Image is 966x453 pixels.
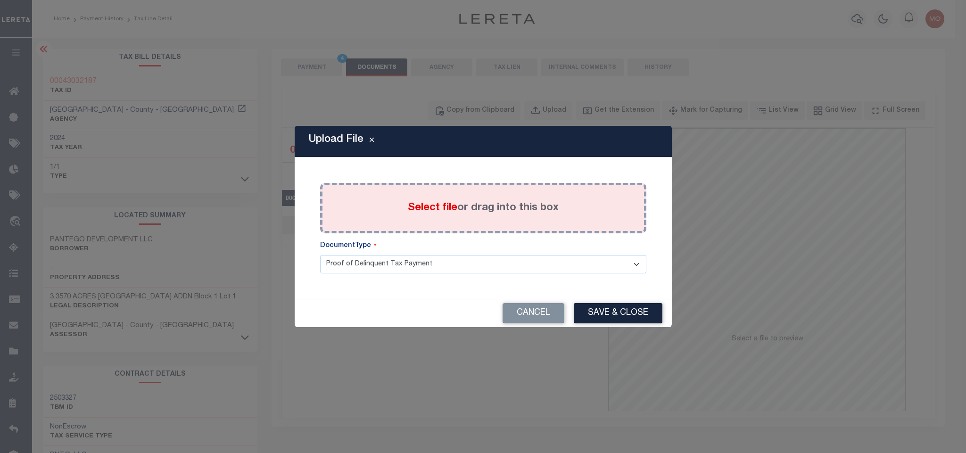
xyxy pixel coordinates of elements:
[363,136,380,147] button: Close
[408,200,559,216] label: or drag into this box
[503,303,564,323] button: Cancel
[574,303,662,323] button: Save & Close
[309,133,363,146] h5: Upload File
[320,241,377,251] label: DocumentType
[408,203,457,213] span: Select file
